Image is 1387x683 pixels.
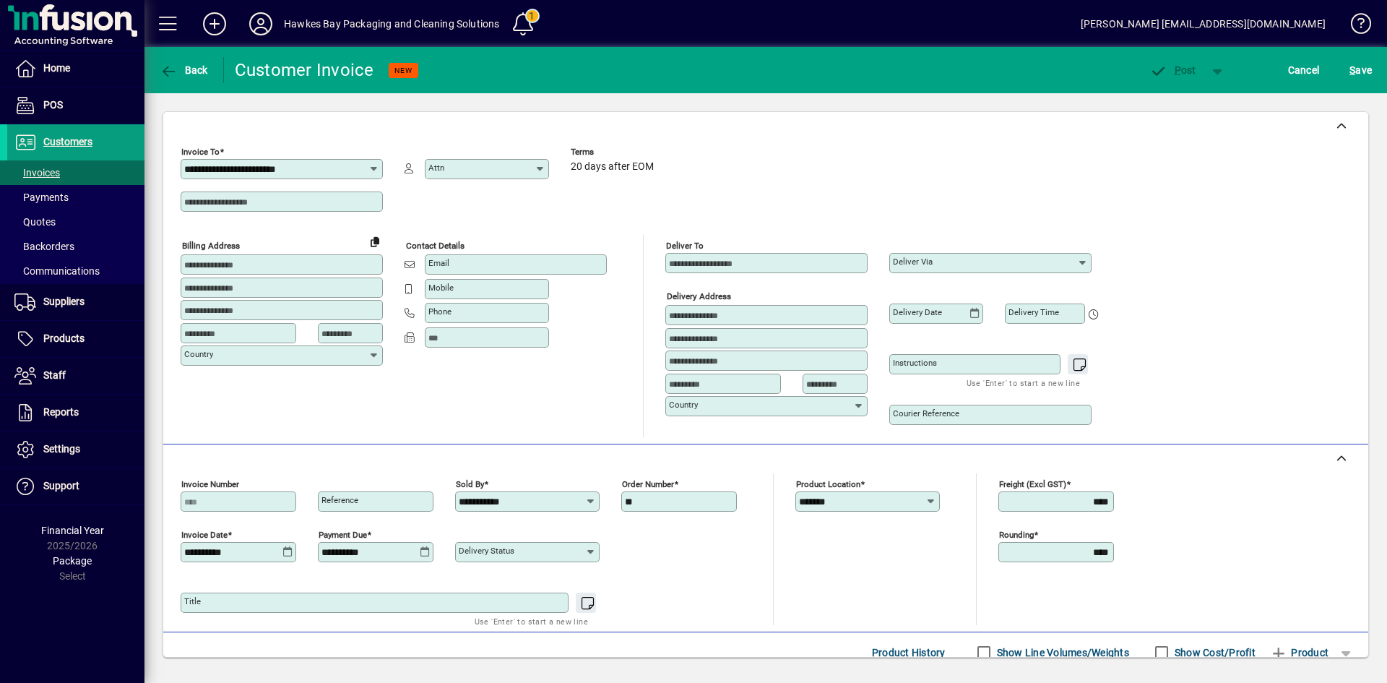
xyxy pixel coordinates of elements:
mat-label: Delivery date [893,307,942,317]
div: Hawkes Bay Packaging and Cleaning Solutions [284,12,500,35]
span: Financial Year [41,525,104,536]
span: POS [43,99,63,111]
mat-label: Delivery time [1008,307,1059,317]
a: POS [7,87,144,124]
span: Communications [14,265,100,277]
a: Staff [7,358,144,394]
mat-label: Title [184,596,201,606]
span: Customers [43,136,92,147]
span: 20 days after EOM [571,161,654,173]
label: Show Line Volumes/Weights [994,645,1129,660]
button: Post [1142,57,1204,83]
mat-label: Invoice To [181,147,220,157]
span: Suppliers [43,296,85,307]
a: Quotes [7,210,144,234]
mat-label: Product location [796,479,860,489]
mat-label: Delivery status [459,546,514,556]
mat-label: Country [184,349,213,359]
mat-label: Phone [428,306,451,317]
span: NEW [394,66,412,75]
mat-label: Order number [622,479,674,489]
button: Save [1346,57,1375,83]
button: Cancel [1284,57,1323,83]
a: Suppliers [7,284,144,320]
span: Package [53,555,92,567]
span: Product [1270,641,1328,664]
mat-label: Payment due [319,530,367,540]
a: Support [7,468,144,504]
span: Quotes [14,216,56,228]
mat-label: Deliver To [666,241,704,251]
button: Copy to Delivery address [363,230,386,253]
span: Staff [43,369,66,381]
a: Payments [7,185,144,210]
span: Reports [43,406,79,418]
mat-label: Sold by [456,479,484,489]
a: Backorders [7,234,144,259]
app-page-header-button: Back [144,57,224,83]
div: [PERSON_NAME] [EMAIL_ADDRESS][DOMAIN_NAME] [1081,12,1326,35]
mat-label: Instructions [893,358,937,368]
span: Terms [571,147,657,157]
button: Product [1263,640,1336,666]
a: Invoices [7,160,144,185]
span: Settings [43,443,80,455]
span: P [1175,64,1181,76]
span: Cancel [1288,59,1320,82]
button: Add [191,11,238,37]
a: Products [7,321,144,357]
mat-label: Courier Reference [893,408,959,418]
mat-hint: Use 'Enter' to start a new line [475,613,588,630]
button: Product History [866,640,951,666]
span: Product History [872,641,946,664]
span: Payments [14,192,69,203]
mat-label: Rounding [999,530,1034,540]
button: Back [156,57,212,83]
mat-label: Invoice number [181,479,239,489]
span: Home [43,62,70,74]
mat-label: Country [669,400,698,410]
button: Profile [238,11,284,37]
a: Home [7,51,144,87]
span: Products [43,332,85,344]
mat-label: Attn [428,163,444,173]
a: Knowledge Base [1340,3,1369,50]
mat-hint: Use 'Enter' to start a new line [967,374,1080,391]
a: Communications [7,259,144,283]
label: Show Cost/Profit [1172,645,1256,660]
mat-label: Invoice date [181,530,228,540]
span: Support [43,480,79,491]
mat-label: Email [428,258,449,268]
a: Reports [7,395,144,431]
span: Invoices [14,167,60,179]
mat-label: Freight (excl GST) [999,479,1066,489]
a: Settings [7,431,144,468]
span: ost [1149,64,1196,76]
div: Customer Invoice [235,59,374,82]
mat-label: Deliver via [893,257,933,267]
mat-label: Reference [321,495,358,505]
span: Back [160,64,208,76]
mat-label: Mobile [428,283,454,293]
span: Backorders [14,241,74,252]
span: ave [1349,59,1372,82]
span: S [1349,64,1355,76]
